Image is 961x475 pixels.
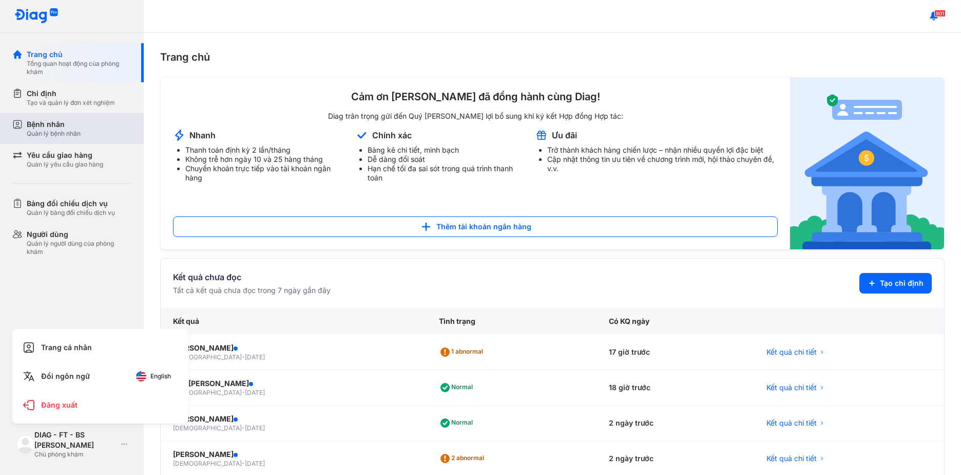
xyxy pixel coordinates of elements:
span: - [242,424,245,432]
span: Kết quả chi tiết [766,453,817,464]
li: Bảng kê chi tiết, minh bạch [368,145,523,155]
div: Tình trạng [427,308,597,335]
li: Cập nhật thông tin ưu tiên về chương trình mới, hội thảo chuyên đề, v.v. [547,155,778,173]
span: 801 [934,10,946,17]
span: English [150,373,171,380]
span: Tạo chỉ định [880,278,924,288]
div: Normal [439,415,477,431]
button: Thêm tài khoản ngân hàng [173,216,778,237]
div: Trang chủ [160,49,945,65]
img: account-announcement [790,78,944,249]
div: DIAG - FT - BS [PERSON_NAME] [34,430,117,450]
img: English [136,371,146,381]
img: account-announcement [535,129,548,141]
img: account-announcement [355,129,368,141]
button: Tạo chỉ định [859,273,932,294]
div: Đổi ngôn ngữ [18,364,182,389]
div: Quản lý người dùng của phòng khám [27,240,131,256]
li: Không trễ hơn ngày 10 và 25 hàng tháng [185,155,343,164]
div: Normal [439,379,477,396]
div: Trang chủ [27,49,131,60]
li: Dễ dàng đối soát [368,155,523,164]
span: Kết quả chi tiết [766,418,817,428]
div: Tạo và quản lý đơn xét nghiệm [27,99,115,107]
div: Nhanh [189,130,216,141]
span: [DEMOGRAPHIC_DATA] [173,460,242,467]
div: Có KQ ngày [597,308,755,335]
span: - [242,460,245,467]
div: 2 ngày trước [597,406,755,441]
div: Bảng đối chiếu dịch vụ [27,198,115,209]
li: Thanh toán định kỳ 2 lần/tháng [185,145,343,155]
div: Trang cá nhân [18,335,182,360]
span: Kết quả chi tiết [766,347,817,357]
div: Cảm ơn [PERSON_NAME] đã đồng hành cùng Diag! [173,90,778,103]
li: Chuyển khoản trực tiếp vào tài khoản ngân hàng [185,164,343,182]
div: Chính xác [372,130,412,141]
div: 17 giờ trước [597,335,755,370]
span: [DATE] [245,460,265,467]
span: [DATE] [245,389,265,396]
div: Quản lý bệnh nhân [27,130,81,138]
img: logo [14,8,59,24]
div: Ưu đãi [552,130,577,141]
button: English [129,368,178,385]
span: [DEMOGRAPHIC_DATA] [173,424,242,432]
div: Người dùng [27,229,131,240]
span: [DATE] [245,353,265,361]
span: [DEMOGRAPHIC_DATA] [173,389,242,396]
img: logo [16,435,34,453]
div: [PERSON_NAME] [173,449,414,460]
div: Tổng quan hoạt động của phòng khám [27,60,131,76]
div: Chủ phòng khám [34,450,117,459]
li: Trở thành khách hàng chiến lược – nhận nhiều quyền lợi đặc biệt [547,145,778,155]
div: Quản lý yêu cầu giao hàng [27,160,103,169]
div: Kết quả [161,308,427,335]
span: [DATE] [245,424,265,432]
div: [PERSON_NAME] [173,343,414,353]
div: Yêu cầu giao hàng [27,150,103,160]
div: 1 abnormal [439,344,487,360]
img: account-announcement [173,129,185,141]
div: Diag trân trọng gửi đến Quý [PERSON_NAME] lợi bổ sung khi ký kết Hợp đồng Hợp tác: [173,112,778,121]
span: - [242,389,245,396]
div: Đăng xuất [18,393,182,417]
div: Bệnh nhân [27,119,81,130]
div: 2 abnormal [439,450,488,467]
div: Kết quả chưa đọc [173,271,331,283]
div: Tất cả kết quả chưa đọc trong 7 ngày gần đây [173,285,331,296]
div: 18 giờ trước [597,370,755,406]
div: Chỉ định [27,88,115,99]
div: MAI [PERSON_NAME] [173,378,414,389]
span: Kết quả chi tiết [766,382,817,393]
div: Quản lý bảng đối chiếu dịch vụ [27,209,115,217]
div: [PERSON_NAME] [173,414,414,424]
span: [DEMOGRAPHIC_DATA] [173,353,242,361]
li: Hạn chế tối đa sai sót trong quá trình thanh toán [368,164,523,182]
span: - [242,353,245,361]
